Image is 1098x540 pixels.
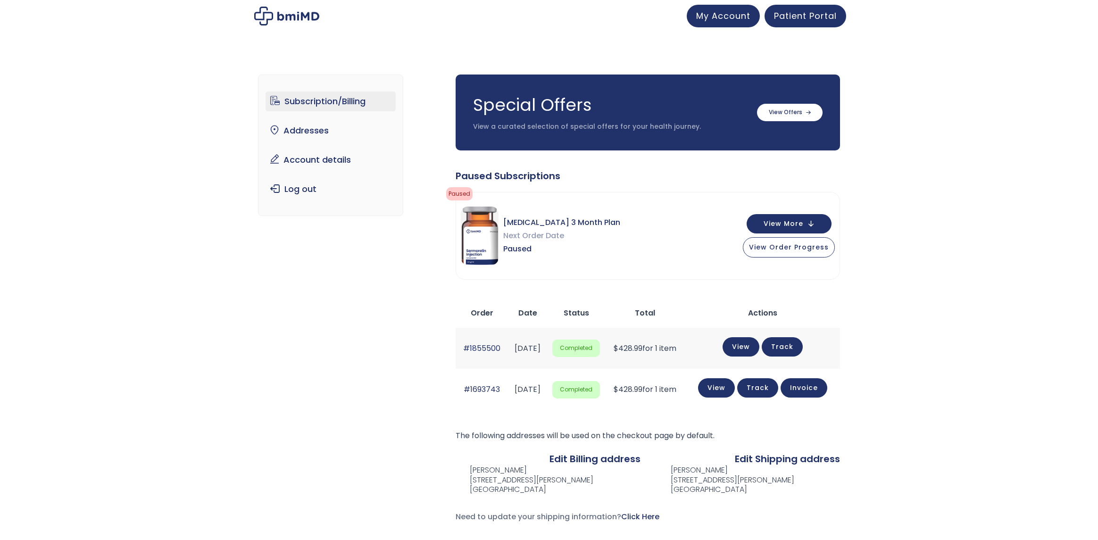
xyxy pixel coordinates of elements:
div: Paused Subscriptions [456,169,840,183]
a: Edit Billing address [549,452,640,465]
span: Date [518,307,537,318]
td: for 1 item [605,369,685,410]
span: Completed [552,340,600,357]
span: 428.99 [614,343,642,354]
a: Track [762,337,803,357]
span: [MEDICAL_DATA] 3 Month Plan [503,216,620,229]
time: [DATE] [515,343,541,354]
a: Edit Shipping address [735,452,840,465]
span: My Account [696,10,750,22]
a: View [698,378,735,398]
a: My Account [687,5,760,27]
nav: Account pages [258,75,404,216]
span: 428.99 [614,384,642,395]
p: View a curated selection of special offers for your health journey. [473,122,748,132]
span: Paused [446,187,473,200]
span: $ [614,343,618,354]
img: Sermorelin 3 Month Plan [461,207,499,265]
a: Track [737,378,778,398]
span: Next Order Date [503,229,620,242]
p: The following addresses will be used on the checkout page by default. [456,429,840,442]
h3: Special Offers [473,93,748,117]
span: View Order Progress [749,242,829,252]
span: Completed [552,381,600,399]
span: View More [764,221,803,227]
span: Need to update your shipping information? [456,511,659,522]
img: My account [254,7,319,25]
span: Order [471,307,493,318]
span: Status [564,307,589,318]
a: #1855500 [463,343,500,354]
address: [PERSON_NAME] [STREET_ADDRESS][PERSON_NAME] [GEOGRAPHIC_DATA] [656,465,794,495]
span: Paused [503,242,620,256]
a: Invoice [781,378,827,398]
td: for 1 item [605,328,685,369]
a: #1693743 [464,384,500,395]
button: View Order Progress [743,237,835,258]
a: Account details [266,150,396,170]
address: [PERSON_NAME] [STREET_ADDRESS][PERSON_NAME] [GEOGRAPHIC_DATA] [456,465,593,495]
a: View [723,337,759,357]
a: Log out [266,179,396,199]
time: [DATE] [515,384,541,395]
span: $ [614,384,618,395]
button: View More [747,214,832,233]
a: Addresses [266,121,396,141]
span: Actions [748,307,777,318]
span: Patient Portal [774,10,837,22]
a: Subscription/Billing [266,91,396,111]
a: Click Here [621,511,659,522]
span: Total [635,307,655,318]
a: Patient Portal [765,5,846,27]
